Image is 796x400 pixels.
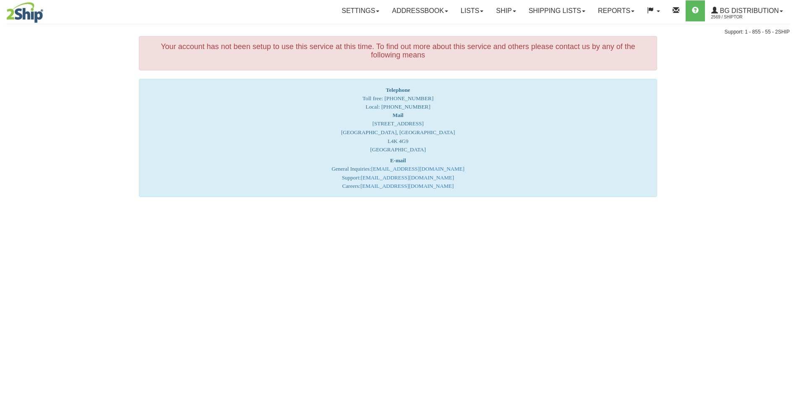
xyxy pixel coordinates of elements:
a: Lists [454,0,490,21]
iframe: chat widget [777,157,795,243]
a: BG Distribution 2569 / ShipTor [705,0,789,21]
h4: Your account has not been setup to use this service at this time. To find out more about this ser... [146,43,650,60]
strong: E-mail [390,157,406,164]
span: Toll free: [PHONE_NUMBER] Local: [PHONE_NUMBER] [363,87,433,110]
a: Addressbook [386,0,454,21]
strong: Mail [392,112,403,118]
strong: Telephone [386,87,410,93]
a: [EMAIL_ADDRESS][DOMAIN_NAME] [361,174,454,181]
img: logo2569.jpg [6,2,43,23]
span: 2569 / ShipTor [711,13,774,21]
a: Settings [335,0,386,21]
a: [EMAIL_ADDRESS][DOMAIN_NAME] [360,183,454,189]
a: Shipping lists [522,0,592,21]
div: Support: 1 - 855 - 55 - 2SHIP [6,29,790,36]
a: [EMAIL_ADDRESS][DOMAIN_NAME] [371,166,464,172]
a: Ship [490,0,522,21]
span: BG Distribution [718,7,779,14]
a: Reports [592,0,641,21]
font: General Inquiries: Support: Careers: [331,157,465,190]
font: [STREET_ADDRESS] [GEOGRAPHIC_DATA], [GEOGRAPHIC_DATA] L4K 4G9 [GEOGRAPHIC_DATA] [341,112,455,153]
